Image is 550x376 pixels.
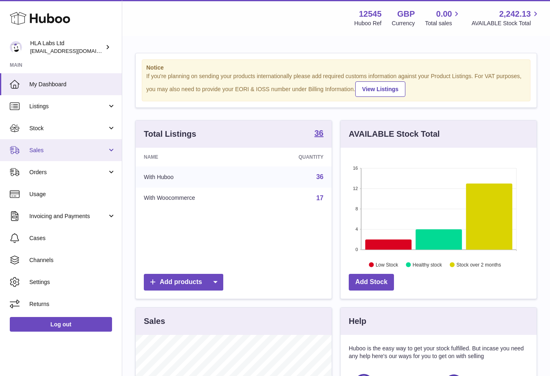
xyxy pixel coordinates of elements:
[499,9,531,20] span: 2,242.13
[436,9,452,20] span: 0.00
[376,262,398,267] text: Low Stock
[144,129,196,140] h3: Total Listings
[425,20,461,27] span: Total sales
[349,345,528,360] p: Huboo is the easy way to get your stock fulfilled. But incase you need any help here's our ways f...
[29,190,116,198] span: Usage
[392,20,415,27] div: Currency
[146,64,526,72] strong: Notice
[471,20,540,27] span: AVAILABLE Stock Total
[146,72,526,97] div: If you're planning on sending your products internationally please add required customs informati...
[355,247,358,252] text: 0
[144,274,223,291] a: Add products
[315,129,323,137] strong: 36
[29,103,107,110] span: Listings
[471,9,540,27] a: 2,242.13 AVAILABLE Stock Total
[349,129,440,140] h3: AVAILABLE Stock Total
[355,206,358,211] text: 8
[29,256,116,264] span: Channels
[29,212,107,220] span: Invoicing and Payments
[413,262,442,267] text: Healthy stock
[359,9,382,20] strong: 12545
[349,316,366,327] h3: Help
[349,274,394,291] a: Add Stock
[29,81,116,88] span: My Dashboard
[355,227,358,232] text: 4
[10,41,22,53] img: clinton@newgendirect.com
[30,48,120,54] span: [EMAIL_ADDRESS][DOMAIN_NAME]
[30,39,103,55] div: HLA Labs Ltd
[355,81,405,97] a: View Listings
[29,168,107,176] span: Orders
[29,146,107,154] span: Sales
[353,166,358,171] text: 16
[144,316,165,327] h3: Sales
[456,262,501,267] text: Stock over 2 months
[257,148,332,166] th: Quantity
[136,188,257,209] td: With Woocommerce
[397,9,415,20] strong: GBP
[136,166,257,188] td: With Huboo
[29,234,116,242] span: Cases
[354,20,382,27] div: Huboo Ref
[136,148,257,166] th: Name
[316,173,323,180] a: 36
[353,186,358,191] text: 12
[425,9,461,27] a: 0.00 Total sales
[315,129,323,139] a: 36
[29,278,116,286] span: Settings
[10,317,112,332] a: Log out
[29,125,107,132] span: Stock
[316,195,323,201] a: 17
[29,300,116,308] span: Returns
